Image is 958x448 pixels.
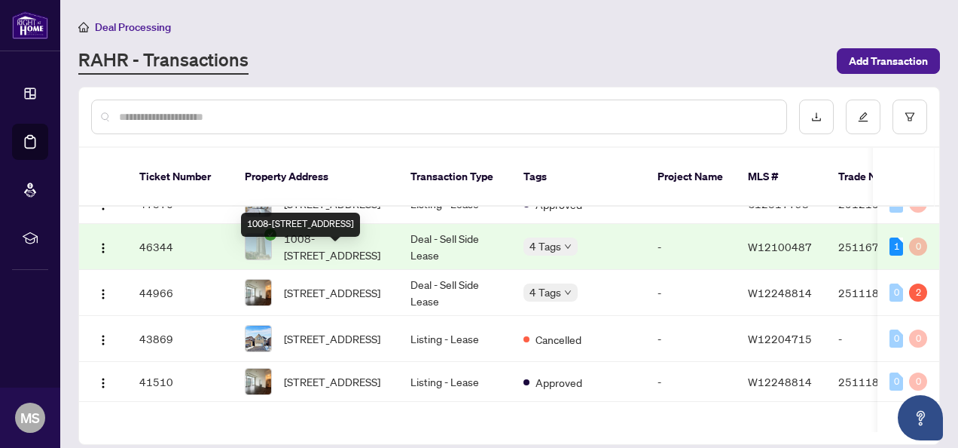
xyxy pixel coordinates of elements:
td: 46344 [127,224,233,270]
td: - [645,224,736,270]
img: Logo [97,242,109,254]
th: Tags [511,148,645,207]
span: W12248814 [748,375,812,388]
span: W12248814 [748,286,812,299]
img: Logo [97,288,109,300]
button: download [799,100,834,134]
span: [STREET_ADDRESS] [284,330,380,347]
span: W12100487 [748,240,812,253]
a: RAHR - Transactions [78,48,249,75]
td: - [645,270,736,316]
span: W12204715 [748,332,812,345]
th: Project Name [645,148,736,207]
div: 2 [909,284,927,302]
th: Ticket Number [127,148,233,207]
div: 0 [889,284,903,302]
td: 44966 [127,270,233,316]
span: filter [905,112,915,122]
td: - [826,316,932,362]
img: Logo [97,334,109,346]
span: edit [858,112,868,122]
th: Transaction Type [398,148,511,207]
button: Logo [91,327,115,351]
img: logo [12,11,48,39]
button: Logo [91,281,115,305]
span: 4 Tags [529,284,561,301]
span: Add Transaction [849,49,928,73]
button: filter [892,100,927,134]
button: Logo [91,235,115,259]
th: Trade Number [826,148,932,207]
td: 43869 [127,316,233,362]
span: Cancelled [535,331,581,348]
span: [STREET_ADDRESS] [284,284,380,301]
div: 1 [889,238,903,256]
div: 0 [909,238,927,256]
div: 0 [909,330,927,348]
span: download [811,112,822,122]
th: MLS # [736,148,826,207]
span: Deal Processing [95,20,171,34]
span: home [78,22,89,32]
div: 0 [889,330,903,348]
span: down [564,289,572,296]
td: Listing - Lease [398,316,511,362]
td: - [645,362,736,402]
td: Deal - Sell Side Lease [398,270,511,316]
td: 2511188 [826,270,932,316]
div: 1008-[STREET_ADDRESS] [241,213,360,237]
span: 1008-[STREET_ADDRESS] [284,230,386,263]
img: thumbnail-img [246,234,271,259]
td: Deal - Sell Side Lease [398,224,511,270]
td: 2511670 [826,224,932,270]
span: [STREET_ADDRESS] [284,373,380,390]
button: Add Transaction [837,48,940,74]
span: down [564,243,572,250]
img: thumbnail-img [246,326,271,351]
span: 4 Tags [529,238,561,255]
td: Listing - Lease [398,362,511,402]
button: Open asap [898,395,943,440]
td: - [645,316,736,362]
td: 41510 [127,362,233,402]
div: 0 [909,373,927,391]
span: Approved [535,374,582,391]
img: thumbnail-img [246,369,271,394]
button: edit [846,100,880,134]
td: 2511188 [826,362,932,402]
button: Logo [91,370,115,394]
span: MS [20,407,40,428]
div: 0 [889,373,903,391]
img: thumbnail-img [246,280,271,305]
img: Logo [97,377,109,389]
th: Property Address [233,148,398,207]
